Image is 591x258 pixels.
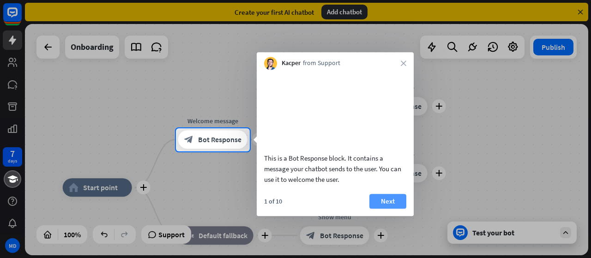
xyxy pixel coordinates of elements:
[401,60,406,66] i: close
[303,59,340,68] span: from Support
[264,153,406,185] div: This is a Bot Response block. It contains a message your chatbot sends to the user. You can use i...
[184,135,193,144] i: block_bot_response
[369,194,406,209] button: Next
[7,4,35,31] button: Open LiveChat chat widget
[198,135,241,144] span: Bot Response
[264,197,282,205] div: 1 of 10
[282,59,301,68] span: Kacper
